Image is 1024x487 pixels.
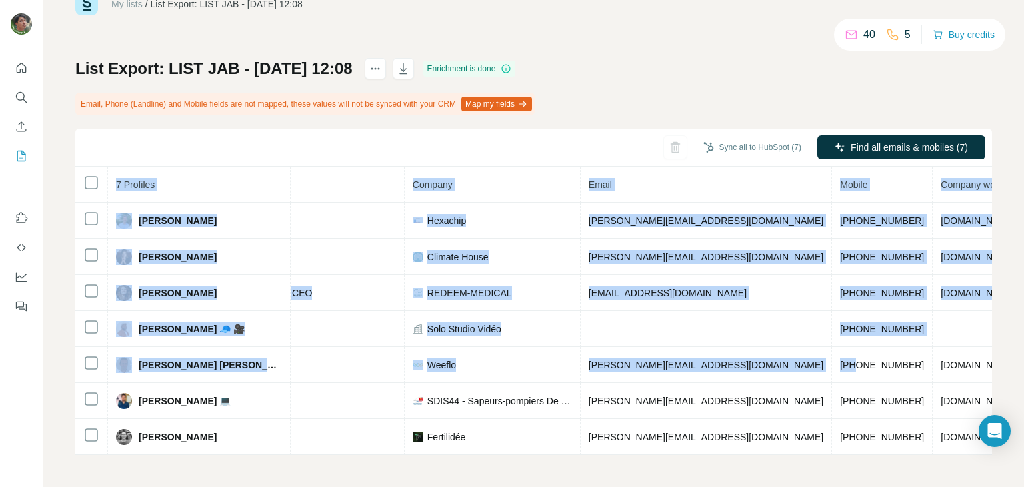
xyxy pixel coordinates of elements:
[851,141,968,154] span: Find all emails & mobiles (7)
[840,360,924,370] span: [PHONE_NUMBER]
[413,217,423,223] img: company-logo
[11,265,32,289] button: Dashboard
[840,215,924,226] span: [PHONE_NUMBER]
[139,430,217,444] span: [PERSON_NAME]
[589,360,823,370] span: [PERSON_NAME][EMAIL_ADDRESS][DOMAIN_NAME]
[413,288,423,298] img: company-logo
[413,432,423,442] img: company-logo
[116,393,132,409] img: Avatar
[817,135,985,159] button: Find all emails & mobiles (7)
[941,396,1015,406] span: [DOMAIN_NAME]
[979,415,1011,447] div: Open Intercom Messenger
[11,85,32,109] button: Search
[427,430,466,444] span: Fertilidée
[11,294,32,318] button: Feedback
[694,137,811,157] button: Sync all to HubSpot (7)
[75,93,535,115] div: Email, Phone (Landline) and Mobile fields are not mapped, these values will not be synced with yo...
[116,357,132,373] img: Avatar
[589,252,823,262] span: [PERSON_NAME][EMAIL_ADDRESS][DOMAIN_NAME]
[427,286,512,300] span: REDEEM-MEDICAL
[905,27,911,43] p: 5
[413,360,423,370] img: company-logo
[11,56,32,80] button: Quick start
[75,58,353,79] h1: List Export: LIST JAB - [DATE] 12:08
[840,252,924,262] span: [PHONE_NUMBER]
[840,288,924,298] span: [PHONE_NUMBER]
[116,249,132,265] img: Avatar
[139,214,217,227] span: [PERSON_NAME]
[589,215,823,226] span: [PERSON_NAME][EMAIL_ADDRESS][DOMAIN_NAME]
[427,358,456,372] span: Weeflo
[941,215,1015,226] span: [DOMAIN_NAME]
[427,214,466,227] span: Hexachip
[840,324,924,334] span: [PHONE_NUMBER]
[116,213,132,229] img: Avatar
[413,252,423,262] img: company-logo
[941,360,1015,370] span: [DOMAIN_NAME]
[116,179,155,190] span: 7 Profiles
[941,432,1015,442] span: [DOMAIN_NAME]
[413,396,423,406] img: company-logo
[863,27,875,43] p: 40
[427,394,572,408] span: SDIS44 - Sapeurs-pompiers De [GEOGRAPHIC_DATA]
[589,179,612,190] span: Email
[11,206,32,230] button: Use Surfe on LinkedIn
[840,396,924,406] span: [PHONE_NUMBER]
[116,429,132,445] img: Avatar
[933,25,995,44] button: Buy credits
[139,358,282,372] span: [PERSON_NAME] [PERSON_NAME]
[941,252,1015,262] span: [DOMAIN_NAME]
[413,179,453,190] span: Company
[11,115,32,139] button: Enrich CSV
[116,285,132,301] img: Avatar
[840,432,924,442] span: [PHONE_NUMBER]
[116,321,132,337] img: Avatar
[139,286,217,300] span: [PERSON_NAME]
[423,61,516,77] div: Enrichment is done
[365,58,386,79] button: actions
[11,144,32,168] button: My lists
[139,394,231,408] span: [PERSON_NAME] 💻​
[11,235,32,260] button: Use Surfe API
[589,396,823,406] span: [PERSON_NAME][EMAIL_ADDRESS][DOMAIN_NAME]
[11,13,32,35] img: Avatar
[941,179,1015,190] span: Company website
[139,250,217,264] span: [PERSON_NAME]
[237,432,291,442] span: Co-fondateur
[941,288,1015,298] span: [DOMAIN_NAME]
[461,97,532,111] button: Map my fields
[427,250,489,264] span: Climate House
[139,322,245,336] span: [PERSON_NAME] 🧢 🎥
[427,322,501,336] span: Solo Studio Vidéo
[589,288,747,298] span: [EMAIL_ADDRESS][DOMAIN_NAME]
[589,432,823,442] span: [PERSON_NAME][EMAIL_ADDRESS][DOMAIN_NAME]
[840,179,867,190] span: Mobile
